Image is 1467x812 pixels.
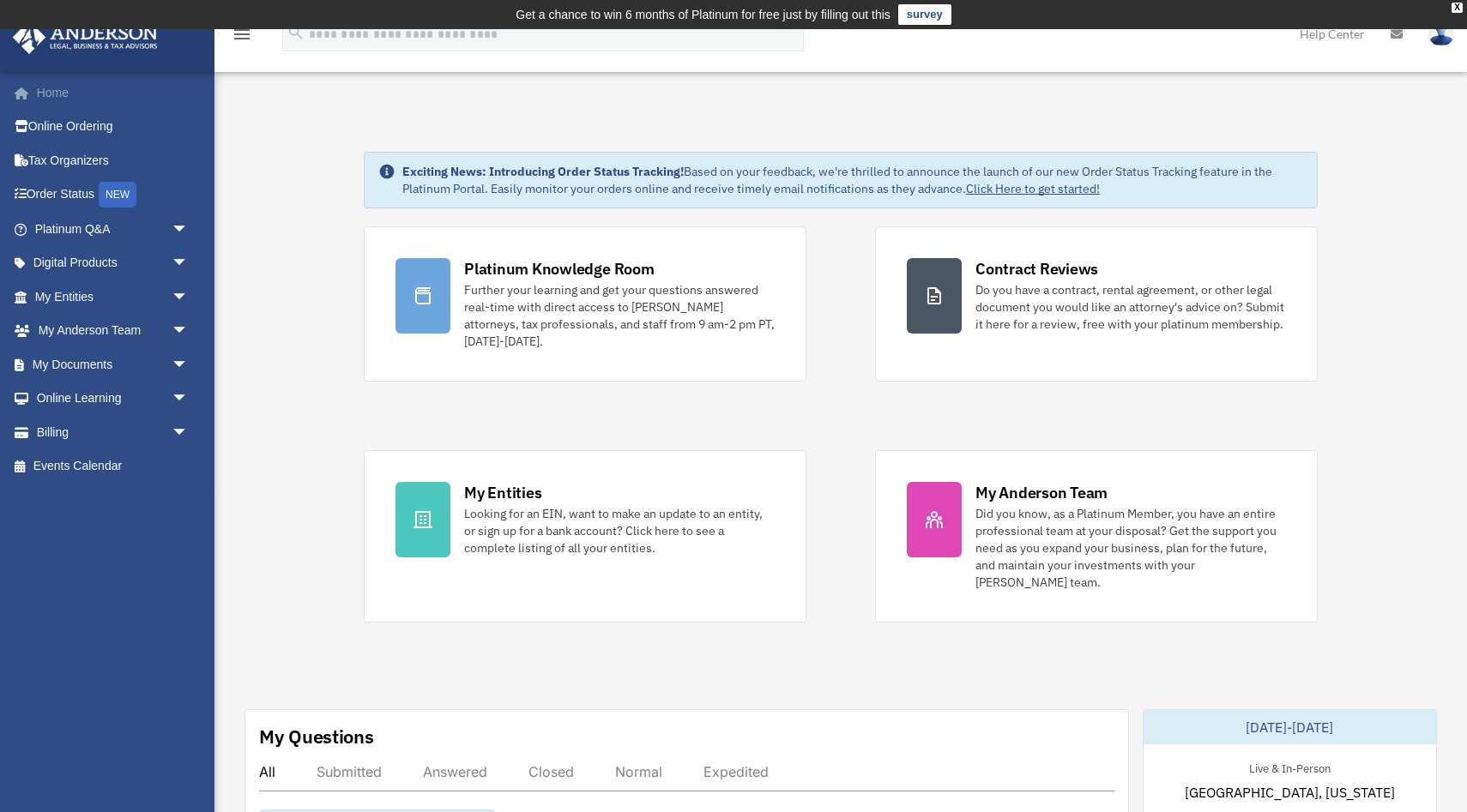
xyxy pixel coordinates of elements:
[402,164,684,179] strong: Exciting News: Introducing Order Status Tracking!
[232,24,252,45] i: menu
[12,177,214,213] a: Order StatusNEW
[172,314,206,349] span: arrow_drop_down
[898,4,951,25] a: survey
[975,258,1098,280] div: Contract Reviews
[875,226,1318,382] a: Contract Reviews Do you have a contract, rental agreement, or other legal document you would like...
[402,163,1303,197] div: Based on your feedback, we're thrilled to announce the launch of our new Order Status Tracking fe...
[1144,710,1437,744] div: [DATE]-[DATE]
[172,212,206,247] span: arrow_drop_down
[12,382,214,416] a: Online Learningarrow_drop_down
[12,212,214,246] a: Platinum Q&Aarrow_drop_down
[464,281,775,350] div: Further your learning and get your questions answered real-time with direct access to [PERSON_NAM...
[1428,21,1454,46] img: User Pic
[12,415,214,449] a: Billingarrow_drop_down
[975,281,1286,333] div: Do you have a contract, rental agreement, or other legal document you would like an attorney's ad...
[12,347,214,382] a: My Documentsarrow_drop_down
[12,110,214,144] a: Online Ordering
[1185,782,1395,803] span: [GEOGRAPHIC_DATA], [US_STATE]
[516,4,890,25] div: Get a chance to win 6 months of Platinum for free just by filling out this
[172,246,206,281] span: arrow_drop_down
[99,182,136,208] div: NEW
[259,763,275,780] div: All
[12,246,214,280] a: Digital Productsarrow_drop_down
[259,724,374,749] div: My Questions
[875,450,1318,623] a: My Anderson Team Did you know, as a Platinum Member, you have an entire professional team at your...
[12,143,214,177] a: Tax Organizers
[464,482,541,503] div: My Entities
[172,280,206,315] span: arrow_drop_down
[317,763,382,780] div: Submitted
[464,505,775,556] div: Looking for an EIN, want to make an update to an entity, or sign up for a bank account? Click her...
[966,181,1100,196] a: Click Here to get started!
[172,347,206,382] span: arrow_drop_down
[615,763,662,780] div: Normal
[975,482,1108,503] div: My Anderson Team
[423,763,487,780] div: Answered
[12,449,214,484] a: Events Calendar
[1452,3,1463,13] div: close
[12,314,214,348] a: My Anderson Teamarrow_drop_down
[528,763,574,780] div: Closed
[12,75,214,110] a: Home
[172,415,206,450] span: arrow_drop_down
[464,258,655,280] div: Platinum Knowledge Room
[364,226,806,382] a: Platinum Knowledge Room Further your learning and get your questions answered real-time with dire...
[703,763,769,780] div: Expedited
[1235,758,1344,776] div: Live & In-Person
[232,30,252,45] a: menu
[8,21,163,54] img: Anderson Advisors Platinum Portal
[12,280,214,314] a: My Entitiesarrow_drop_down
[287,23,305,42] i: search
[975,505,1286,591] div: Did you know, as a Platinum Member, you have an entire professional team at your disposal? Get th...
[364,450,806,623] a: My Entities Looking for an EIN, want to make an update to an entity, or sign up for a bank accoun...
[172,382,206,417] span: arrow_drop_down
